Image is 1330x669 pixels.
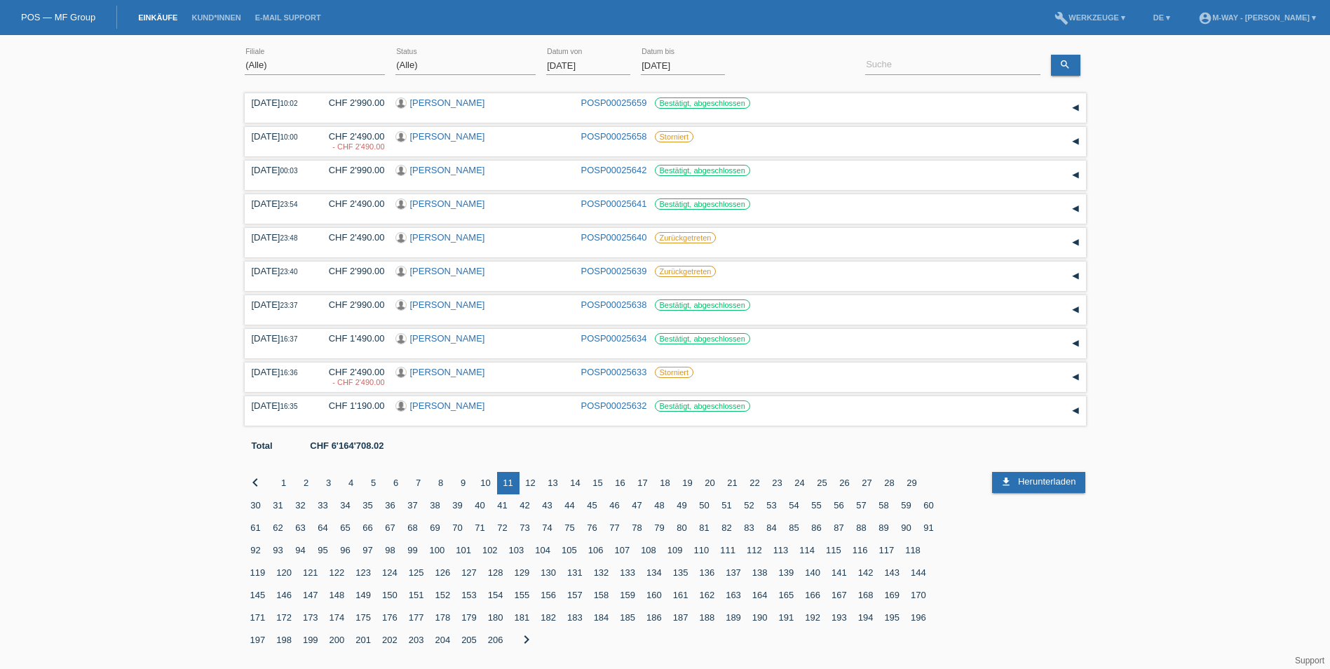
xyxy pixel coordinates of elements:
span: 23:48 [280,234,297,242]
a: [PERSON_NAME] [410,333,485,344]
div: 181 [509,607,536,629]
div: 132 [588,562,615,584]
div: 161 [667,584,694,607]
i: chevron_left [247,474,264,491]
div: 11 [497,472,520,494]
div: 164 [747,584,773,607]
div: 127 [456,562,482,584]
div: 176 [376,607,403,629]
div: 154 [482,584,509,607]
a: search [1051,55,1080,76]
div: 159 [614,584,641,607]
div: 20 [699,472,721,494]
div: 77 [604,517,626,539]
div: 182 [535,607,562,629]
div: 158 [588,584,615,607]
div: 15 [587,472,609,494]
div: auf-/zuklappen [1065,400,1086,421]
div: CHF 2'990.00 [318,165,385,175]
div: 86 [806,517,828,539]
label: Bestätigt, abgeschlossen [655,299,750,311]
div: 90 [895,517,918,539]
a: buildWerkzeuge ▾ [1047,13,1132,22]
div: 87 [828,517,850,539]
div: 07.08.2025 / Mail von Dario [318,142,385,151]
div: 160 [641,584,667,607]
div: [DATE] [252,367,308,377]
div: CHF 2'490.00 [318,198,385,209]
div: 63 [290,517,312,539]
div: 119 [245,562,271,584]
div: 124 [376,562,403,584]
div: 24 [789,472,811,494]
div: 184 [588,607,615,629]
div: 173 [297,607,324,629]
div: 188 [693,607,720,629]
div: 203 [403,629,430,651]
div: 126 [429,562,456,584]
div: 143 [878,562,905,584]
div: 112 [741,539,768,562]
div: 185 [614,607,641,629]
div: 142 [853,562,879,584]
label: Storniert [655,367,694,378]
a: POSP00025633 [581,367,647,377]
div: 129 [509,562,536,584]
span: 10:02 [280,100,297,107]
span: 23:54 [280,201,297,208]
div: 44 [559,494,581,517]
div: 140 [799,562,826,584]
div: 99 [402,539,424,562]
label: Bestätigt, abgeschlossen [655,400,750,412]
div: 56 [828,494,850,517]
div: 29 [901,472,923,494]
div: 4 [340,472,362,494]
div: 34 [334,494,357,517]
div: 193 [826,607,853,629]
div: 187 [667,607,694,629]
div: 146 [271,584,297,607]
a: [PERSON_NAME] [410,198,485,209]
div: 7 [407,472,430,494]
div: 178 [429,607,456,629]
div: [DATE] [252,299,308,310]
div: 50 [693,494,716,517]
b: CHF 6'164'708.02 [310,440,384,451]
div: 1 [273,472,295,494]
div: 45 [581,494,604,517]
div: 27 [856,472,878,494]
div: 199 [297,629,324,651]
div: 105 [556,539,583,562]
div: 194 [853,607,879,629]
div: 162 [693,584,720,607]
div: 103 [503,539,530,562]
div: 28 [878,472,901,494]
div: 166 [799,584,826,607]
div: 69 [424,517,447,539]
a: [PERSON_NAME] [410,232,485,243]
div: 23 [766,472,789,494]
label: Bestätigt, abgeschlossen [655,333,750,344]
div: 155 [509,584,536,607]
div: 118 [900,539,926,562]
div: 14 [564,472,587,494]
div: 137 [720,562,747,584]
div: 167 [826,584,853,607]
span: 10:00 [280,133,297,141]
div: [DATE] [252,232,308,243]
a: POSP00025642 [581,165,647,175]
div: 21 [721,472,744,494]
div: 197 [245,629,271,651]
div: 175 [350,607,376,629]
a: POSP00025640 [581,232,647,243]
div: 130 [535,562,562,584]
div: auf-/zuklappen [1065,232,1086,253]
div: 38 [424,494,447,517]
div: 12 [520,472,542,494]
div: 13 [542,472,564,494]
i: build [1054,11,1068,25]
div: 5 [362,472,385,494]
div: 37 [402,494,424,517]
div: 81 [693,517,716,539]
div: 107 [609,539,635,562]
